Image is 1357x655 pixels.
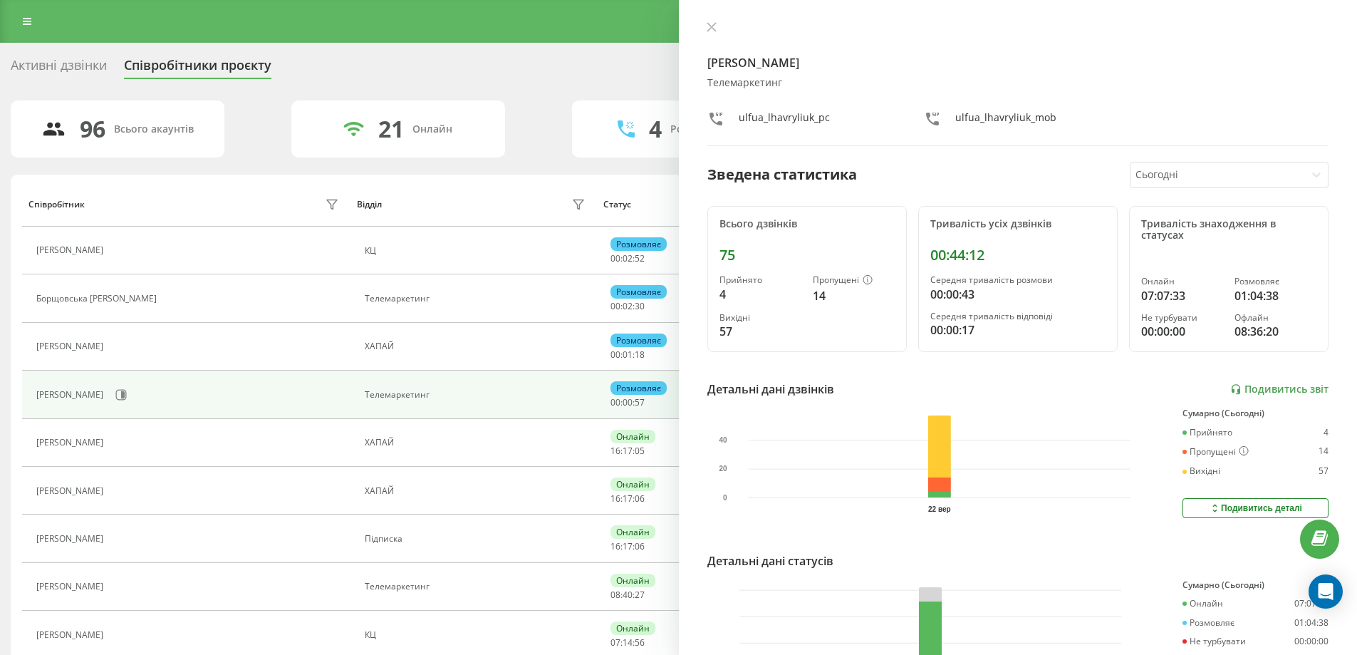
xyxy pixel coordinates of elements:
[722,494,727,502] text: 0
[670,123,739,135] div: Розмовляють
[610,622,655,635] div: Онлайн
[1141,287,1223,304] div: 07:07:33
[1182,428,1232,438] div: Прийнято
[1294,636,1329,646] div: 00:00:00
[36,390,107,400] div: [PERSON_NAME]
[1319,446,1329,458] div: 14
[28,200,85,210] div: Співробітник
[36,438,107,448] div: [PERSON_NAME]
[1230,383,1329,396] a: Подивитись звіт
[1234,277,1316,287] div: Розмовляє
[813,287,895,304] div: 14
[1182,636,1246,646] div: Не турбувати
[610,494,645,504] div: : :
[1141,218,1316,242] div: Тривалість знаходження в статусах
[930,321,1106,339] div: 00:00:17
[623,445,633,457] span: 17
[1309,574,1343,609] div: Open Intercom Messenger
[36,534,107,544] div: [PERSON_NAME]
[610,525,655,539] div: Онлайн
[635,445,645,457] span: 05
[357,200,382,210] div: Відділ
[1234,323,1316,340] div: 08:36:20
[610,252,620,264] span: 00
[635,252,645,264] span: 52
[365,390,589,400] div: Телемаркетинг
[1141,323,1223,340] div: 00:00:00
[928,505,951,513] text: 22 вер
[36,294,160,304] div: Борщовська [PERSON_NAME]
[1182,446,1249,458] div: Пропущені
[707,552,833,569] div: Детальні дані статусів
[1294,599,1329,609] div: 07:07:33
[36,341,107,351] div: [PERSON_NAME]
[365,486,589,496] div: ХАПАЙ
[114,123,194,135] div: Всього акаунтів
[610,540,620,552] span: 16
[719,465,727,473] text: 20
[610,590,645,600] div: : :
[635,300,645,312] span: 30
[365,294,589,304] div: Телемаркетинг
[623,589,633,601] span: 40
[719,286,801,303] div: 4
[378,115,404,143] div: 21
[930,247,1106,264] div: 00:44:12
[930,286,1106,303] div: 00:00:43
[649,115,662,143] div: 4
[412,123,452,135] div: Онлайн
[955,110,1056,131] div: ulfua_lhavryliuk_mob
[930,218,1106,230] div: Тривалість усіх дзвінків
[365,341,589,351] div: ХАПАЙ
[1182,408,1329,418] div: Сумарно (Сьогодні)
[610,638,645,648] div: : :
[623,492,633,505] span: 17
[1182,466,1220,476] div: Вихідні
[610,430,655,443] div: Онлайн
[1182,599,1223,609] div: Онлайн
[36,630,107,640] div: [PERSON_NAME]
[707,381,834,398] div: Детальні дані дзвінків
[635,492,645,505] span: 06
[930,311,1106,321] div: Середня тривалість відповіді
[610,350,645,360] div: : :
[36,486,107,496] div: [PERSON_NAME]
[1182,580,1329,590] div: Сумарно (Сьогодні)
[930,275,1106,285] div: Середня тривалість розмови
[365,534,589,544] div: Підписка
[719,247,895,264] div: 75
[623,540,633,552] span: 17
[739,110,830,131] div: ulfua_lhavryliuk_pc
[635,540,645,552] span: 06
[1234,313,1316,323] div: Офлайн
[11,58,107,80] div: Активні дзвінки
[610,446,645,456] div: : :
[719,323,801,340] div: 57
[124,58,271,80] div: Співробітники проєкту
[1141,277,1223,287] div: Онлайн
[1319,466,1329,476] div: 57
[610,574,655,587] div: Онлайн
[365,582,589,592] div: Телемаркетинг
[1209,502,1302,514] div: Подивитись деталі
[623,636,633,649] span: 14
[623,252,633,264] span: 02
[610,254,645,264] div: : :
[610,492,620,505] span: 16
[610,398,645,408] div: : :
[1182,498,1329,518] button: Подивитись деталі
[1141,313,1223,323] div: Не турбувати
[1294,618,1329,628] div: 01:04:38
[603,200,631,210] div: Статус
[623,300,633,312] span: 02
[610,349,620,361] span: 00
[813,275,895,287] div: Пропущені
[707,54,1329,71] h4: [PERSON_NAME]
[1182,618,1234,628] div: Розмовляє
[623,349,633,361] span: 01
[36,245,107,255] div: [PERSON_NAME]
[610,334,667,347] div: Розмовляє
[635,636,645,649] span: 56
[623,396,633,408] span: 00
[610,285,667,299] div: Розмовляє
